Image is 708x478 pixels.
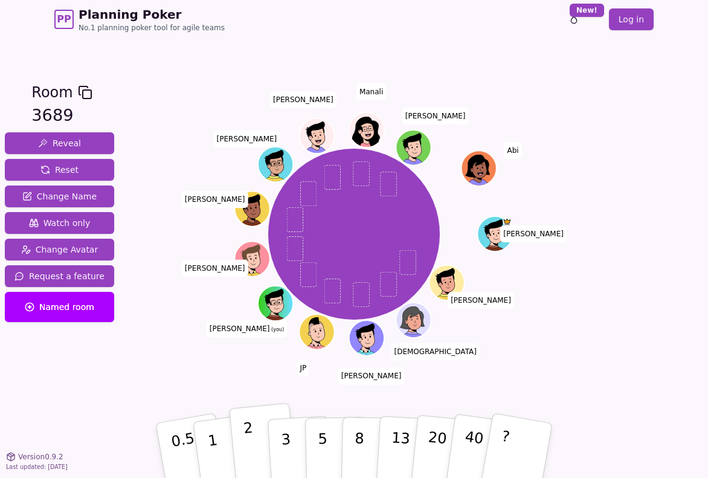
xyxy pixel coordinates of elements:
span: PP [57,12,71,27]
span: Change Name [22,190,97,202]
span: Dan is the host [503,218,512,227]
span: No.1 planning poker tool for agile teams [79,23,225,33]
span: Reveal [38,137,81,149]
span: Version 0.9.2 [18,452,63,462]
span: Click to change your name [391,343,479,360]
button: Reset [5,159,114,181]
button: New! [563,8,585,30]
button: Version0.9.2 [6,452,63,462]
button: Change Avatar [5,239,114,260]
span: Change Avatar [21,244,98,256]
span: Click to change your name [214,131,280,147]
span: Click to change your name [297,360,309,376]
span: Planning Poker [79,6,225,23]
a: Log in [609,8,654,30]
button: Change Name [5,186,114,207]
span: Room [31,82,72,103]
div: 3689 [31,103,92,128]
span: (you) [270,327,285,332]
span: Click to change your name [207,320,287,337]
span: Last updated: [DATE] [6,463,68,470]
span: Named room [25,301,94,313]
span: Click to change your name [182,260,248,277]
button: Click to change your avatar [259,287,292,320]
button: Reveal [5,132,114,154]
span: Click to change your name [270,91,336,108]
span: Request a feature [14,270,105,282]
span: Click to change your name [448,292,514,309]
div: New! [570,4,604,17]
span: Watch only [29,217,91,229]
span: Click to change your name [402,108,469,124]
button: Request a feature [5,265,114,287]
button: Watch only [5,212,114,234]
a: PPPlanning PokerNo.1 planning poker tool for agile teams [54,6,225,33]
span: Click to change your name [182,191,248,208]
span: Click to change your name [504,142,522,159]
span: Reset [40,164,79,176]
span: Click to change your name [356,83,386,100]
span: Click to change your name [338,367,405,384]
span: Click to change your name [500,225,567,242]
button: Named room [5,292,114,322]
